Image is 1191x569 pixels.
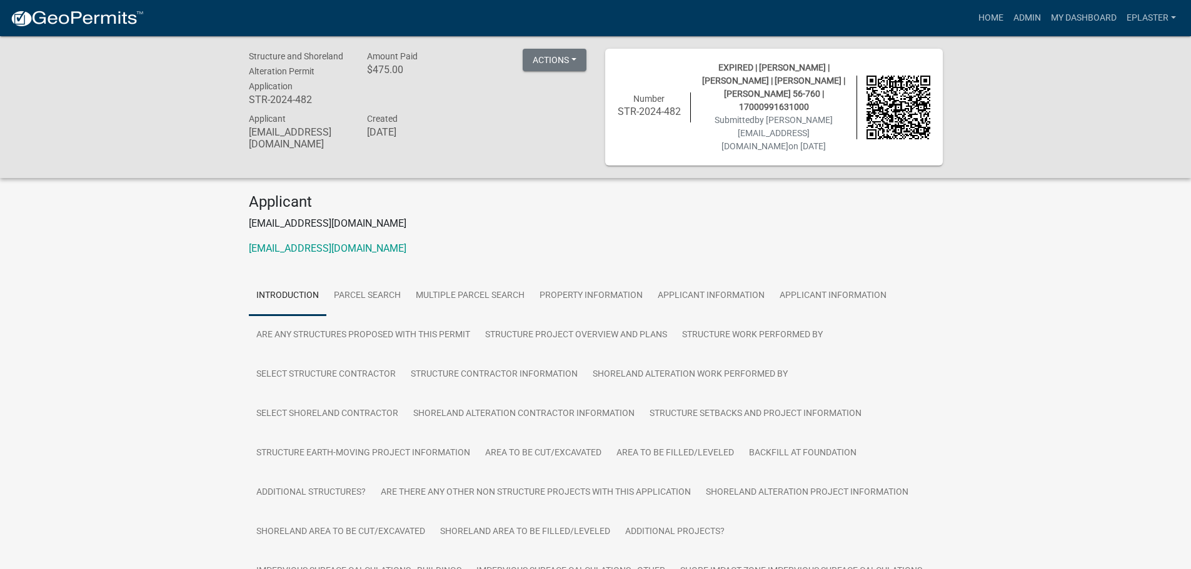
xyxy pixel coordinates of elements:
[433,512,618,552] a: Shoreland Area to be Filled/Leveled
[523,49,586,71] button: Actions
[249,126,349,150] h6: [EMAIL_ADDRESS][DOMAIN_NAME]
[249,512,433,552] a: Shoreland Area to be Cut/Excavated
[367,51,418,61] span: Amount Paid
[715,115,833,151] span: Submitted on [DATE]
[702,62,845,112] span: EXPIRED | [PERSON_NAME] | [PERSON_NAME] | [PERSON_NAME] | [PERSON_NAME] 56-760 | 17000991631000
[618,512,732,552] a: Additional Projects?
[403,355,585,395] a: Structure Contractor Information
[326,276,408,316] a: Parcel search
[741,433,864,473] a: Backfill at foundation
[618,106,681,117] h6: STR-2024-482
[675,315,830,355] a: Structure Work Performed By
[642,394,869,434] a: Structure Setbacks and project information
[249,94,349,106] h6: STR-2024-482
[249,394,406,434] a: Select Shoreland Contractor
[585,355,795,395] a: Shoreland Alteration Work Performed By
[249,51,343,91] span: Structure and Shoreland Alteration Permit Application
[532,276,650,316] a: Property Information
[249,433,478,473] a: Structure Earth-Moving Project Information
[867,76,930,139] img: QR code
[633,94,665,104] span: Number
[249,473,373,513] a: Additional Structures?
[1122,6,1181,30] a: eplaster
[408,276,532,316] a: Multiple Parcel Search
[1046,6,1122,30] a: My Dashboard
[973,6,1008,30] a: Home
[249,276,326,316] a: Introduction
[367,114,398,124] span: Created
[406,394,642,434] a: Shoreland Alteration Contractor Information
[249,315,478,355] a: Are any Structures Proposed with this Permit
[650,276,772,316] a: Applicant Information
[772,276,894,316] a: Applicant Information
[721,115,833,151] span: by [PERSON_NAME][EMAIL_ADDRESS][DOMAIN_NAME]
[249,114,286,124] span: Applicant
[367,126,467,138] h6: [DATE]
[478,433,609,473] a: Area to be Cut/Excavated
[1008,6,1046,30] a: Admin
[478,315,675,355] a: Structure Project Overview and Plans
[609,433,741,473] a: Area to be Filled/Leveled
[249,193,943,211] h4: Applicant
[373,473,698,513] a: Are there any other non structure projects with this application
[249,216,943,231] p: [EMAIL_ADDRESS][DOMAIN_NAME]
[249,242,406,254] a: [EMAIL_ADDRESS][DOMAIN_NAME]
[367,64,467,76] h6: $475.00
[249,355,403,395] a: Select Structure Contractor
[698,473,916,513] a: Shoreland Alteration Project Information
